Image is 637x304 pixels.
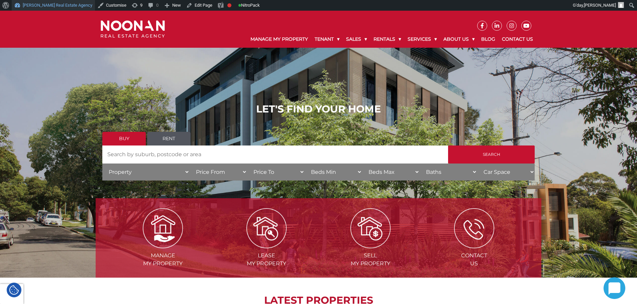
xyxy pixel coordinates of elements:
a: Manage My Property [247,31,311,48]
img: Noonan Real Estate Agency [101,20,165,38]
a: Rent [147,132,191,145]
span: Manage my Property [112,252,214,268]
span: Sell my Property [319,252,422,268]
span: Lease my Property [215,252,318,268]
img: ICONS [454,208,494,248]
a: ICONS ContactUs [423,225,525,267]
a: Blog [478,31,499,48]
img: Lease my property [246,208,287,248]
a: Tenant [311,31,343,48]
input: Search by suburb, postcode or area [102,145,448,164]
a: Buy [102,132,146,145]
a: Sell my property Sellmy Property [319,225,422,267]
span: Contact Us [423,252,525,268]
div: Cookie Settings [7,283,21,297]
a: Manage my Property Managemy Property [112,225,214,267]
a: Contact Us [499,31,536,48]
a: Services [404,31,440,48]
h1: LET'S FIND YOUR HOME [102,103,535,115]
span: [PERSON_NAME] [584,3,616,8]
a: Sales [343,31,370,48]
a: Rentals [370,31,404,48]
a: Lease my property Leasemy Property [215,225,318,267]
img: Manage my Property [143,208,183,248]
a: About Us [440,31,478,48]
div: Focus keyphrase not set [227,3,231,7]
img: Sell my property [350,208,391,248]
input: Search [448,145,535,164]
